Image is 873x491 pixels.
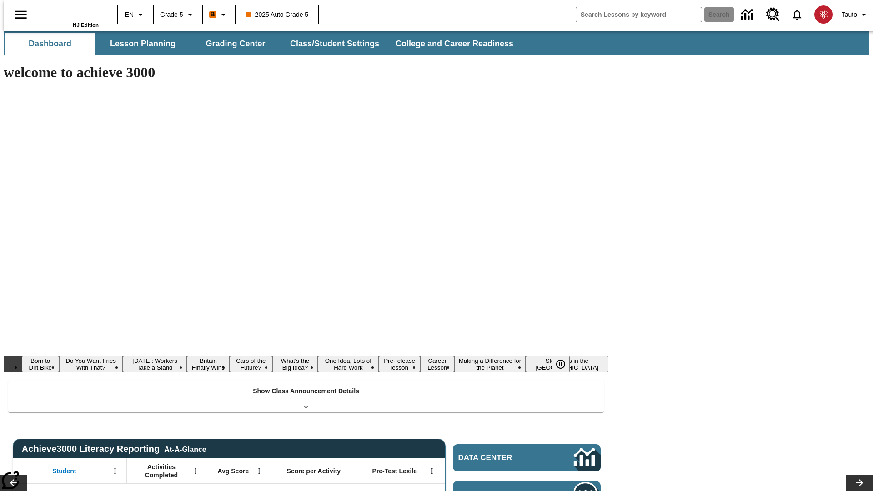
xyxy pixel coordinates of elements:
button: Open Menu [108,464,122,478]
button: Slide 10 Making a Difference for the Planet [454,356,526,372]
button: Grading Center [190,33,281,55]
img: avatar image [814,5,833,24]
span: Avg Score [217,467,249,475]
button: Open Menu [252,464,266,478]
h1: welcome to achieve 3000 [4,64,608,81]
button: Pause [552,356,570,372]
span: Score per Activity [287,467,341,475]
span: Grade 5 [160,10,183,20]
span: NJ Edition [73,22,99,28]
button: Slide 5 Cars of the Future? [230,356,272,372]
button: Slide 6 What's the Big Idea? [272,356,318,372]
button: Slide 2 Do You Want Fries With That? [59,356,123,372]
button: Slide 4 Britain Finally Wins [187,356,229,372]
span: EN [125,10,134,20]
button: Grade: Grade 5, Select a grade [156,6,199,23]
button: Open Menu [425,464,439,478]
div: SubNavbar [4,31,869,55]
button: Open Menu [189,464,202,478]
span: Data Center [458,453,543,462]
a: Data Center [453,444,601,471]
button: Lesson carousel, Next [846,475,873,491]
span: Student [52,467,76,475]
div: Pause [552,356,579,372]
button: College and Career Readiness [388,33,521,55]
button: Slide 11 Sleepless in the Animal Kingdom [526,356,608,372]
input: search field [576,7,702,22]
span: Achieve3000 Literacy Reporting [22,444,206,454]
button: Slide 3 Labor Day: Workers Take a Stand [123,356,187,372]
a: Data Center [736,2,761,27]
div: At-A-Glance [164,444,206,454]
button: Class/Student Settings [283,33,386,55]
button: Boost Class color is orange. Change class color [206,6,232,23]
div: SubNavbar [4,33,522,55]
button: Language: EN, Select a language [121,6,150,23]
div: Home [40,3,99,28]
span: B [211,9,215,20]
a: Notifications [785,3,809,26]
a: Home [40,4,99,22]
button: Dashboard [5,33,95,55]
a: Resource Center, Will open in new tab [761,2,785,27]
button: Open side menu [7,1,34,28]
span: Activities Completed [131,463,191,479]
button: Slide 7 One Idea, Lots of Hard Work [318,356,379,372]
button: Slide 9 Career Lesson [420,356,454,372]
div: Show Class Announcement Details [8,381,604,412]
button: Slide 8 Pre-release lesson [379,356,421,372]
span: Pre-Test Lexile [372,467,417,475]
button: Select a new avatar [809,3,838,26]
span: Tauto [842,10,857,20]
button: Lesson Planning [97,33,188,55]
span: 2025 Auto Grade 5 [246,10,309,20]
p: Show Class Announcement Details [253,386,359,396]
button: Slide 1 Born to Dirt Bike [22,356,59,372]
button: Profile/Settings [838,6,873,23]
